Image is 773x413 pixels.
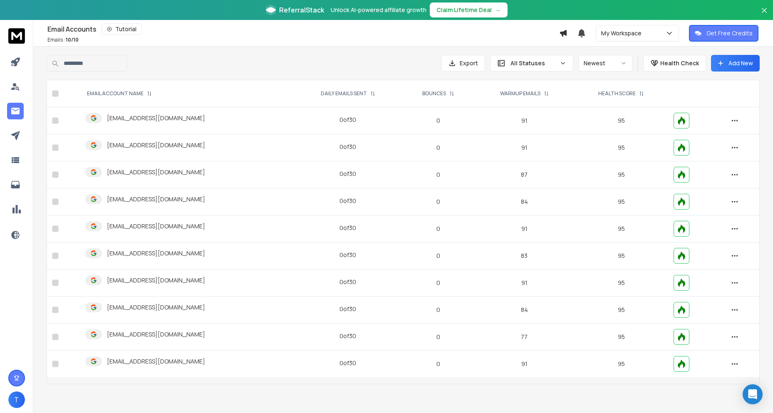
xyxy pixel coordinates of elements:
p: 0 [407,116,470,125]
td: 83 [475,242,574,270]
button: Get Free Credits [689,25,758,42]
td: 95 [574,161,669,188]
p: [EMAIL_ADDRESS][DOMAIN_NAME] [107,330,205,339]
td: 95 [574,351,669,378]
td: 87 [475,161,574,188]
span: → [495,6,501,14]
td: 84 [475,188,574,215]
div: 0 of 30 [339,116,356,124]
span: ReferralStack [279,5,324,15]
p: [EMAIL_ADDRESS][DOMAIN_NAME] [107,276,205,284]
div: 0 of 30 [339,170,356,178]
p: Get Free Credits [706,29,753,37]
button: Newest [578,55,632,72]
p: [EMAIL_ADDRESS][DOMAIN_NAME] [107,249,205,257]
button: Close banner [759,5,770,25]
span: 10 / 10 [66,36,79,43]
p: WARMUP EMAILS [500,90,540,97]
td: 95 [574,242,669,270]
p: [EMAIL_ADDRESS][DOMAIN_NAME] [107,222,205,230]
td: 77 [475,324,574,351]
td: 95 [574,297,669,324]
p: [EMAIL_ADDRESS][DOMAIN_NAME] [107,357,205,366]
button: Claim Lifetime Deal→ [430,2,508,17]
td: 91 [475,107,574,134]
button: T [8,391,25,408]
div: 0 of 30 [339,224,356,232]
td: 95 [574,188,669,215]
td: 95 [574,134,669,161]
p: 0 [407,360,470,368]
div: Open Intercom Messenger [743,384,763,404]
div: EMAIL ACCOUNT NAME [87,90,152,97]
p: All Statuses [510,59,556,67]
p: Emails : [47,37,79,43]
td: 84 [475,297,574,324]
button: Tutorial [102,23,142,35]
p: 0 [407,198,470,206]
div: 0 of 30 [339,305,356,313]
p: [EMAIL_ADDRESS][DOMAIN_NAME] [107,141,205,149]
p: BOUNCES [422,90,446,97]
td: 91 [475,215,574,242]
p: Unlock AI-powered affiliate growth [331,6,426,14]
p: [EMAIL_ADDRESS][DOMAIN_NAME] [107,114,205,122]
p: [EMAIL_ADDRESS][DOMAIN_NAME] [107,195,205,203]
div: 0 of 30 [339,359,356,367]
button: Add New [711,55,760,72]
p: 0 [407,279,470,287]
p: DAILY EMAILS SENT [321,90,367,97]
td: 95 [574,107,669,134]
td: 95 [574,270,669,297]
div: 0 of 30 [339,251,356,259]
td: 95 [574,215,669,242]
div: Email Accounts [47,23,559,35]
div: 0 of 30 [339,143,356,151]
p: 0 [407,171,470,179]
td: 91 [475,134,574,161]
div: 0 of 30 [339,332,356,340]
p: My Workspace [601,29,645,37]
td: 91 [475,270,574,297]
p: 0 [407,143,470,152]
p: 0 [407,333,470,341]
div: 0 of 30 [339,278,356,286]
p: Health Check [660,59,699,67]
button: Export [441,55,485,72]
p: HEALTH SCORE [598,90,636,97]
button: Health Check [643,55,706,72]
div: 0 of 30 [339,197,356,205]
p: [EMAIL_ADDRESS][DOMAIN_NAME] [107,168,205,176]
p: 0 [407,306,470,314]
p: 0 [407,252,470,260]
p: 0 [407,225,470,233]
td: 95 [574,324,669,351]
td: 91 [475,351,574,378]
p: [EMAIL_ADDRESS][DOMAIN_NAME] [107,303,205,312]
